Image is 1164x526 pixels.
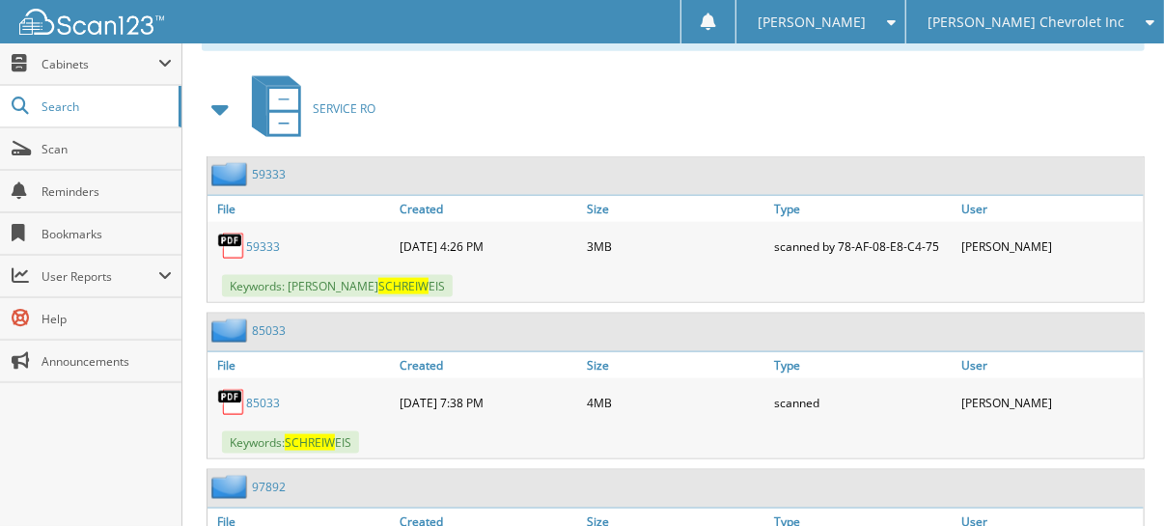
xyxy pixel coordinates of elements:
[582,383,769,422] div: 4MB
[246,238,280,255] a: 59333
[217,388,246,417] img: PDF.png
[252,166,286,182] a: 59333
[42,353,172,370] span: Announcements
[208,352,395,378] a: File
[769,196,956,222] a: Type
[42,56,158,72] span: Cabinets
[211,162,252,186] img: folder2.png
[222,275,453,297] span: Keywords: [PERSON_NAME] EIS
[42,226,172,242] span: Bookmarks
[956,383,1144,422] div: [PERSON_NAME]
[208,196,395,222] a: File
[42,141,172,157] span: Scan
[956,227,1144,265] div: [PERSON_NAME]
[395,227,582,265] div: [DATE] 4:26 PM
[211,318,252,343] img: folder2.png
[252,322,286,339] a: 85033
[758,16,866,28] span: [PERSON_NAME]
[19,9,164,35] img: scan123-logo-white.svg
[582,227,769,265] div: 3MB
[217,232,246,261] img: PDF.png
[240,70,375,147] a: SERVICE RO
[769,352,956,378] a: Type
[769,227,956,265] div: scanned by 78-AF-08-E8-C4-75
[582,352,769,378] a: Size
[582,196,769,222] a: Size
[395,383,582,422] div: [DATE] 7:38 PM
[956,196,1144,222] a: User
[42,183,172,200] span: Reminders
[956,352,1144,378] a: User
[395,352,582,378] a: Created
[378,278,429,294] span: SCHREIW
[211,475,252,499] img: folder2.png
[246,395,280,411] a: 85033
[42,311,172,327] span: Help
[1067,433,1164,526] iframe: Chat Widget
[313,100,375,117] span: SERVICE RO
[928,16,1124,28] span: [PERSON_NAME] Chevrolet Inc
[285,434,335,451] span: SCHREIW
[395,196,582,222] a: Created
[42,98,169,115] span: Search
[252,479,286,495] a: 97892
[222,431,359,454] span: Keywords: EIS
[42,268,158,285] span: User Reports
[769,383,956,422] div: scanned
